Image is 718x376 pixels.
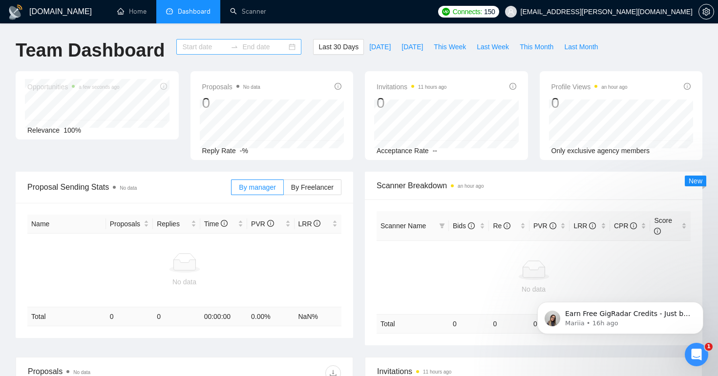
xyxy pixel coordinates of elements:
[200,307,247,326] td: 00:00:00
[573,222,596,230] span: LRR
[418,84,446,90] time: 11 hours ago
[601,84,627,90] time: an hour ago
[477,41,509,52] span: Last Week
[439,223,445,229] span: filter
[493,222,510,230] span: Re
[564,41,598,52] span: Last Month
[221,220,228,227] span: info-circle
[314,220,320,227] span: info-circle
[298,220,321,228] span: LRR
[449,314,489,333] td: 0
[433,147,437,155] span: --
[202,147,236,155] span: Reply Rate
[110,218,142,229] span: Proposals
[157,218,189,229] span: Replies
[153,215,200,234] th: Replies
[240,147,248,155] span: -%
[8,4,23,20] img: logo
[251,220,274,228] span: PVR
[73,370,90,375] span: No data
[504,222,510,229] span: info-circle
[689,177,702,185] span: New
[295,307,342,326] td: NaN %
[520,41,553,52] span: This Month
[442,8,450,16] img: upwork-logo.png
[106,215,153,234] th: Proposals
[654,228,661,235] span: info-circle
[182,41,227,52] input: Start date
[453,6,482,17] span: Connects:
[401,41,423,52] span: [DATE]
[27,126,60,134] span: Relevance
[27,181,231,193] span: Proposal Sending Stats
[614,222,637,230] span: CPR
[698,4,714,20] button: setting
[153,307,200,326] td: 0
[202,81,260,93] span: Proposals
[699,8,714,16] span: setting
[243,84,260,90] span: No data
[698,8,714,16] a: setting
[242,41,287,52] input: End date
[551,94,628,112] div: 0
[178,7,211,16] span: Dashboard
[484,6,495,17] span: 150
[369,41,391,52] span: [DATE]
[63,126,81,134] span: 100%
[380,222,426,230] span: Scanner Name
[202,94,260,112] div: 0
[684,83,691,90] span: info-circle
[247,307,294,326] td: 0.00 %
[489,314,529,333] td: 0
[27,307,106,326] td: Total
[551,81,628,93] span: Profile Views
[523,281,718,350] iframe: Intercom notifications message
[377,314,449,333] td: Total
[377,81,446,93] span: Invitations
[117,7,147,16] a: homeHome
[434,41,466,52] span: This Week
[471,39,514,55] button: Last Week
[437,218,447,233] span: filter
[106,307,153,326] td: 0
[453,222,475,230] span: Bids
[468,222,475,229] span: info-circle
[509,83,516,90] span: info-circle
[396,39,428,55] button: [DATE]
[335,83,341,90] span: info-circle
[231,43,238,51] span: swap-right
[514,39,559,55] button: This Month
[685,343,708,366] iframe: Intercom live chat
[428,39,471,55] button: This Week
[551,147,650,155] span: Only exclusive agency members
[589,222,596,229] span: info-circle
[204,220,228,228] span: Time
[27,215,106,234] th: Name
[313,39,364,55] button: Last 30 Days
[31,277,338,287] div: No data
[630,222,637,229] span: info-circle
[458,183,484,189] time: an hour ago
[559,39,603,55] button: Last Month
[377,179,691,192] span: Scanner Breakdown
[239,183,275,191] span: By manager
[549,222,556,229] span: info-circle
[166,8,173,15] span: dashboard
[267,220,274,227] span: info-circle
[364,39,396,55] button: [DATE]
[507,8,514,15] span: user
[423,369,451,375] time: 11 hours ago
[120,185,137,191] span: No data
[318,41,359,52] span: Last 30 Days
[380,284,687,295] div: No data
[654,217,672,235] span: Score
[533,222,556,230] span: PVR
[291,183,334,191] span: By Freelancer
[16,39,165,62] h1: Team Dashboard
[231,43,238,51] span: to
[705,343,713,351] span: 1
